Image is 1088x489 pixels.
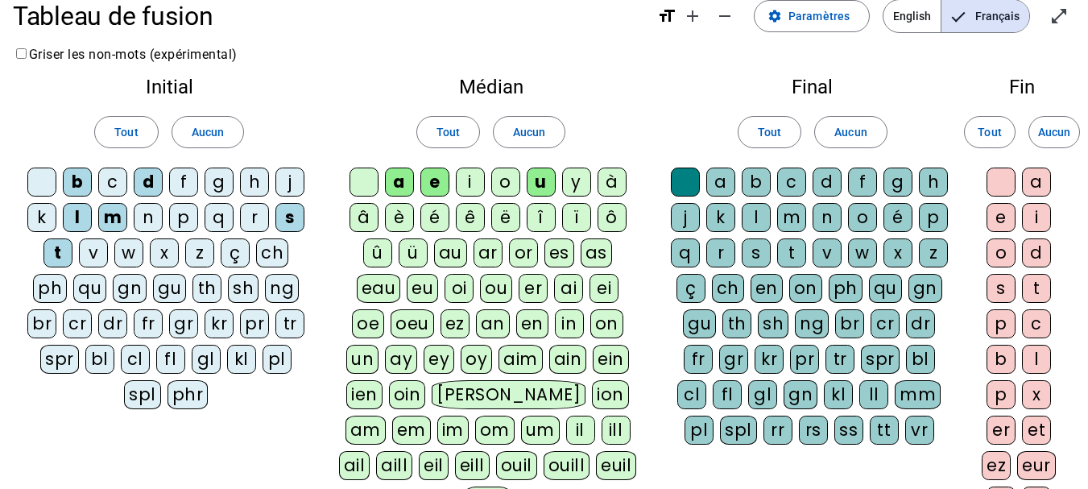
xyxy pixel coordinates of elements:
button: Tout [416,116,480,148]
div: vr [905,416,934,445]
div: kr [205,309,234,338]
div: ei [590,274,618,303]
div: tr [825,345,854,374]
div: gl [192,345,221,374]
div: ail [339,451,370,480]
div: b [742,168,771,197]
div: i [1022,203,1051,232]
div: en [751,274,783,303]
div: rs [799,416,828,445]
div: f [169,168,198,197]
div: rr [763,416,792,445]
div: fl [156,345,185,374]
div: ç [676,274,705,303]
div: or [509,238,538,267]
div: l [742,203,771,232]
span: Tout [436,122,460,142]
div: aim [498,345,543,374]
div: x [1022,380,1051,409]
div: gn [908,274,942,303]
div: gn [113,274,147,303]
div: y [562,168,591,197]
div: s [275,203,304,232]
div: th [192,274,221,303]
div: è [385,203,414,232]
div: i [456,168,485,197]
span: Tout [114,122,138,142]
div: ng [265,274,299,303]
div: es [544,238,574,267]
div: ph [829,274,863,303]
span: Aucun [834,122,867,142]
div: qu [73,274,106,303]
div: ien [346,380,383,409]
div: x [150,238,179,267]
div: gn [784,380,817,409]
div: spr [861,345,900,374]
div: î [527,203,556,232]
div: é [420,203,449,232]
div: h [919,168,948,197]
div: pr [790,345,819,374]
div: er [519,274,548,303]
div: kl [824,380,853,409]
div: ï [562,203,591,232]
button: Aucun [814,116,887,148]
div: w [114,238,143,267]
div: qu [869,274,902,303]
div: bl [85,345,114,374]
div: e [420,168,449,197]
div: ou [480,274,512,303]
div: l [1022,345,1051,374]
span: Tout [978,122,1001,142]
div: ain [549,345,587,374]
div: p [169,203,198,232]
div: k [706,203,735,232]
div: c [1022,309,1051,338]
input: Griser les non-mots (expérimental) [16,48,27,59]
button: Tout [964,116,1016,148]
div: dr [98,309,127,338]
div: s [987,274,1016,303]
div: ô [598,203,627,232]
div: t [777,238,806,267]
div: ü [399,238,428,267]
div: z [185,238,214,267]
div: on [590,309,623,338]
div: p [919,203,948,232]
div: z [919,238,948,267]
div: fr [684,345,713,374]
div: ch [256,238,288,267]
div: on [789,274,822,303]
div: eur [1017,451,1056,480]
div: h [240,168,269,197]
div: ph [33,274,67,303]
div: m [777,203,806,232]
div: c [98,168,127,197]
div: d [1022,238,1051,267]
mat-icon: format_size [657,6,676,26]
div: g [883,168,912,197]
div: sh [228,274,259,303]
div: tt [870,416,899,445]
div: a [1022,168,1051,197]
div: j [671,203,700,232]
div: eau [357,274,401,303]
span: Paramètres [788,6,850,26]
div: gr [169,309,198,338]
div: v [79,238,108,267]
span: Aucun [192,122,224,142]
div: l [63,203,92,232]
div: r [706,238,735,267]
div: t [1022,274,1051,303]
div: br [835,309,864,338]
div: eill [455,451,490,480]
div: ch [712,274,744,303]
button: Aucun [172,116,244,148]
div: an [476,309,510,338]
span: Tout [758,122,781,142]
div: p [987,380,1016,409]
div: kr [755,345,784,374]
div: ouill [544,451,590,480]
div: um [521,416,560,445]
